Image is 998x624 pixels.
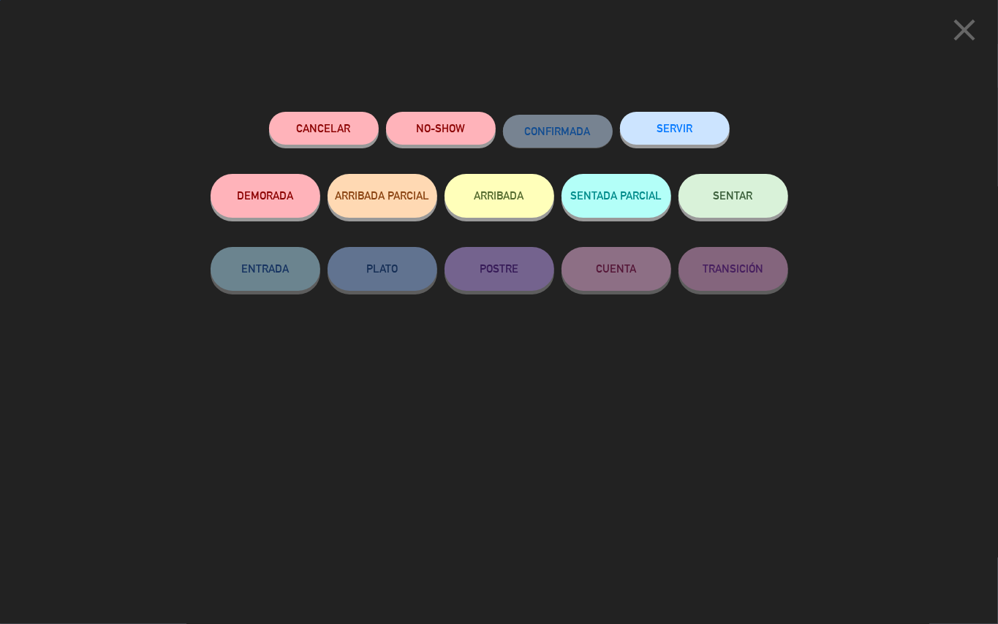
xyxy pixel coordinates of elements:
button: TRANSICIÓN [678,247,788,291]
button: ARRIBADA PARCIAL [328,174,437,218]
button: SERVIR [620,112,730,145]
button: DEMORADA [211,174,320,218]
button: Cancelar [269,112,379,145]
button: CUENTA [562,247,671,291]
button: CONFIRMADA [503,115,613,148]
i: close [946,12,983,48]
button: ENTRADA [211,247,320,291]
button: POSTRE [445,247,554,291]
span: ARRIBADA PARCIAL [335,189,429,202]
span: SENTAR [714,189,753,202]
button: NO-SHOW [386,112,496,145]
button: SENTAR [678,174,788,218]
span: CONFIRMADA [525,125,591,137]
button: ARRIBADA [445,174,554,218]
button: PLATO [328,247,437,291]
button: close [942,11,987,54]
button: SENTADA PARCIAL [562,174,671,218]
